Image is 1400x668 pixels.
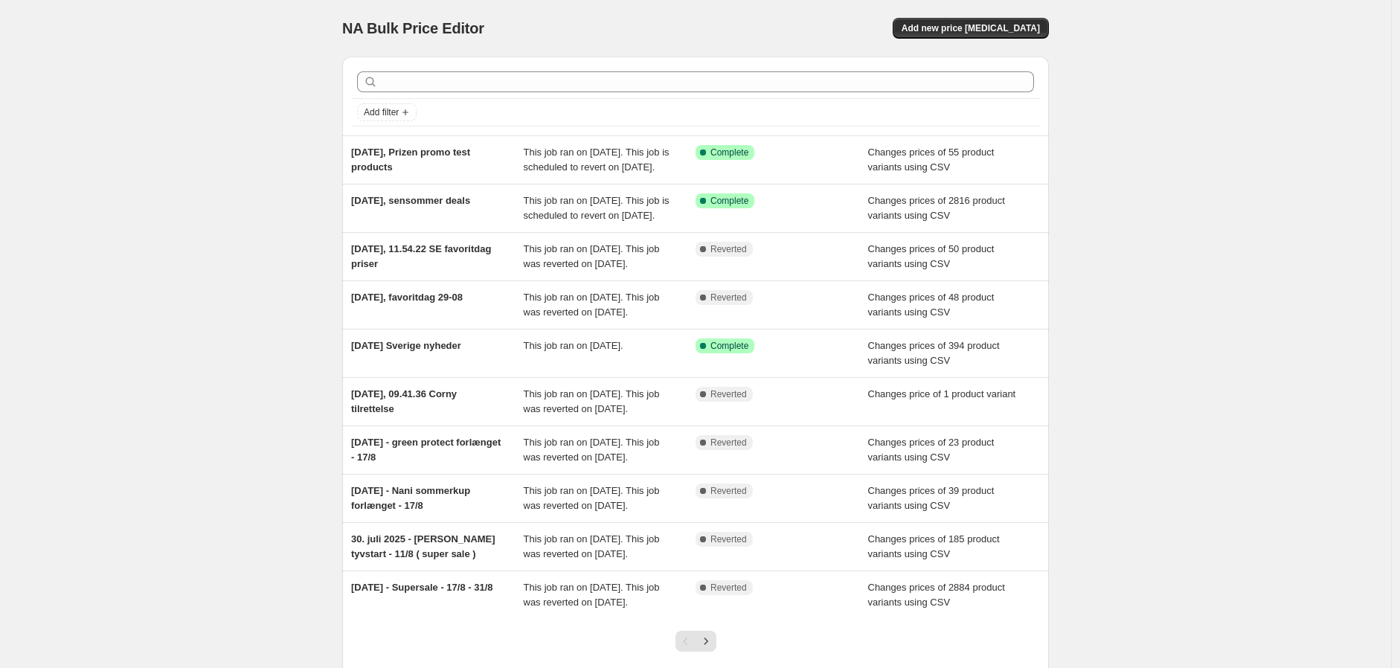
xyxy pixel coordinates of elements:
span: This job ran on [DATE]. This job is scheduled to revert on [DATE]. [524,147,670,173]
span: [DATE] Sverige nyheder [351,340,461,351]
span: Changes prices of 55 product variants using CSV [868,147,995,173]
span: NA Bulk Price Editor [342,20,484,36]
span: Complete [710,195,748,207]
span: Changes price of 1 product variant [868,388,1016,399]
span: [DATE], 09.41.36 Corny tilrettelse [351,388,457,414]
nav: Pagination [675,631,716,652]
span: This job ran on [DATE]. This job was reverted on [DATE]. [524,485,660,511]
span: This job ran on [DATE]. This job is scheduled to revert on [DATE]. [524,195,670,221]
span: Changes prices of 50 product variants using CSV [868,243,995,269]
span: This job ran on [DATE]. This job was reverted on [DATE]. [524,388,660,414]
span: Reverted [710,292,747,304]
span: [DATE] - green protect forlænget - 17/8 [351,437,501,463]
span: This job ran on [DATE]. This job was reverted on [DATE]. [524,243,660,269]
button: Next [696,631,716,652]
span: Reverted [710,485,747,497]
span: Changes prices of 185 product variants using CSV [868,533,1000,559]
span: 30. juli 2025 - [PERSON_NAME] tyvstart - 11/8 ( super sale ) [351,533,495,559]
span: Reverted [710,437,747,449]
span: Add filter [364,106,399,118]
span: [DATE] - Nani sommerkup forlænget - 17/8 [351,485,470,511]
span: This job ran on [DATE]. [524,340,623,351]
button: Add new price [MEDICAL_DATA] [893,18,1049,39]
span: Changes prices of 394 product variants using CSV [868,340,1000,366]
span: This job ran on [DATE]. This job was reverted on [DATE]. [524,437,660,463]
span: This job ran on [DATE]. This job was reverted on [DATE]. [524,582,660,608]
span: This job ran on [DATE]. This job was reverted on [DATE]. [524,292,660,318]
button: Add filter [357,103,417,121]
span: Changes prices of 2816 product variants using CSV [868,195,1005,221]
span: Reverted [710,533,747,545]
span: Add new price [MEDICAL_DATA] [902,22,1040,34]
span: Changes prices of 2884 product variants using CSV [868,582,1005,608]
span: Changes prices of 39 product variants using CSV [868,485,995,511]
span: [DATE], sensommer deals [351,195,470,206]
span: Changes prices of 23 product variants using CSV [868,437,995,463]
span: This job ran on [DATE]. This job was reverted on [DATE]. [524,533,660,559]
span: [DATE], 11.54.22 SE favoritdag priser [351,243,491,269]
span: [DATE], Prizen promo test products [351,147,470,173]
span: Complete [710,147,748,158]
span: Reverted [710,388,747,400]
span: Changes prices of 48 product variants using CSV [868,292,995,318]
span: Complete [710,340,748,352]
span: Reverted [710,243,747,255]
span: Reverted [710,582,747,594]
span: [DATE] - Supersale - 17/8 - 31/8 [351,582,493,593]
span: [DATE], favoritdag 29-08 [351,292,463,303]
